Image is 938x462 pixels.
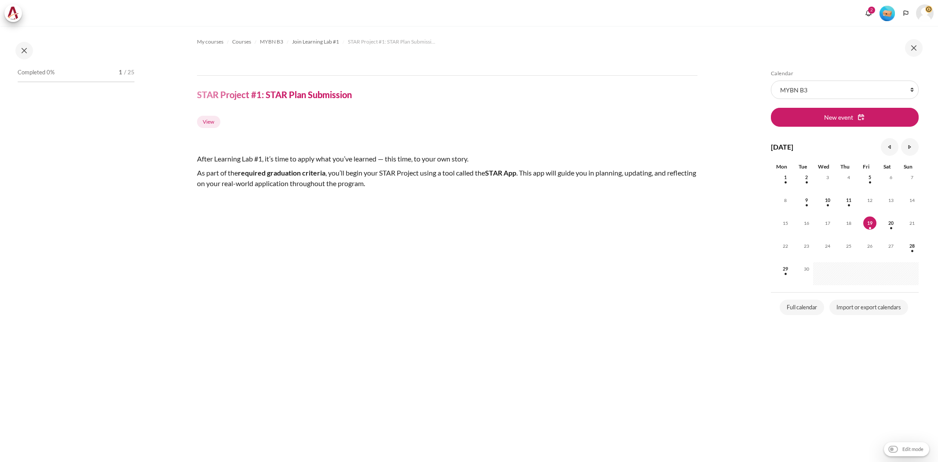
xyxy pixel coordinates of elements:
[203,118,214,126] span: View
[779,171,792,184] span: 1
[238,169,325,177] strong: required graduation criteria
[292,37,339,47] a: Join Learning Lab #1
[197,89,352,100] h4: STAR Project #1: STAR Plan Submission
[232,38,251,46] span: Courses
[779,175,792,180] a: Monday, 1 September events
[197,35,697,49] nav: Navigation bar
[348,37,436,47] a: STAR Project #1: STAR Plan Submission
[779,266,792,271] a: Monday, 29 September events
[485,169,516,177] strong: STAR App
[905,171,919,184] span: 7
[232,37,251,47] a: Courses
[905,194,919,207] span: 14
[260,38,283,46] span: MYBN B3
[821,216,834,230] span: 17
[863,216,876,230] span: 19
[799,163,807,170] span: Tue
[771,108,919,126] button: New event
[260,37,283,47] a: MYBN B3
[884,171,898,184] span: 6
[863,239,876,253] span: 26
[348,38,436,46] span: STAR Project #1: STAR Plan Submission
[884,239,898,253] span: 27
[771,70,919,77] h5: Calendar
[916,4,934,22] a: User menu
[884,194,898,207] span: 13
[779,216,792,230] span: 15
[842,216,855,230] span: 18
[863,194,876,207] span: 12
[880,6,895,21] img: Level #1
[776,163,787,170] span: Mon
[905,239,919,253] span: 28
[824,113,853,122] span: New event
[905,216,919,230] span: 21
[863,171,876,184] span: 5
[862,7,875,20] div: Show notification window with 2 new notifications
[119,68,122,77] span: 1
[821,194,834,207] span: 10
[771,142,793,152] h4: [DATE]
[863,220,876,226] a: Today Friday, 19 September
[800,171,813,184] span: 2
[883,163,891,170] span: Sat
[842,239,855,253] span: 25
[884,216,898,230] span: 20
[821,171,834,184] span: 3
[197,114,222,130] div: Completion requirements for STAR Project #1: STAR Plan Submission
[855,216,876,239] td: Today
[842,171,855,184] span: 4
[863,175,876,180] a: Friday, 5 September events
[800,262,813,275] span: 30
[197,38,223,46] span: My courses
[800,198,813,203] a: Tuesday, 9 September events
[18,66,135,91] a: Completed 0% 1 / 25
[800,239,813,253] span: 23
[899,7,912,20] button: Languages
[800,216,813,230] span: 16
[821,239,834,253] span: 24
[197,154,697,164] p: After Learning Lab #1, it’s time to apply what you’ve learned — this time, to your own story.
[18,68,55,77] span: Completed 0%
[779,262,792,275] span: 29
[4,4,26,22] a: Architeck Architeck
[842,198,855,203] a: Thursday, 11 September events
[904,163,912,170] span: Sun
[292,38,339,46] span: Join Learning Lab #1
[829,300,908,315] a: Import or export calendars
[780,300,824,315] a: Full calendar
[800,194,813,207] span: 9
[124,68,135,77] span: / 25
[905,243,919,249] a: Sunday, 28 September events
[863,163,869,170] span: Fri
[868,7,875,14] div: 2
[771,70,919,317] section: Blocks
[876,5,898,21] a: Level #1
[842,194,855,207] span: 11
[197,37,223,47] a: My courses
[7,7,19,20] img: Architeck
[880,5,895,21] div: Level #1
[779,194,792,207] span: 8
[884,220,898,226] a: Saturday, 20 September events
[197,168,697,189] p: As part of the , you’ll begin your STAR Project using a tool called the . This app will guide you...
[800,175,813,180] a: Tuesday, 2 September events
[779,239,792,253] span: 22
[818,163,829,170] span: Wed
[840,163,850,170] span: Thu
[821,198,834,203] a: Wednesday, 10 September events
